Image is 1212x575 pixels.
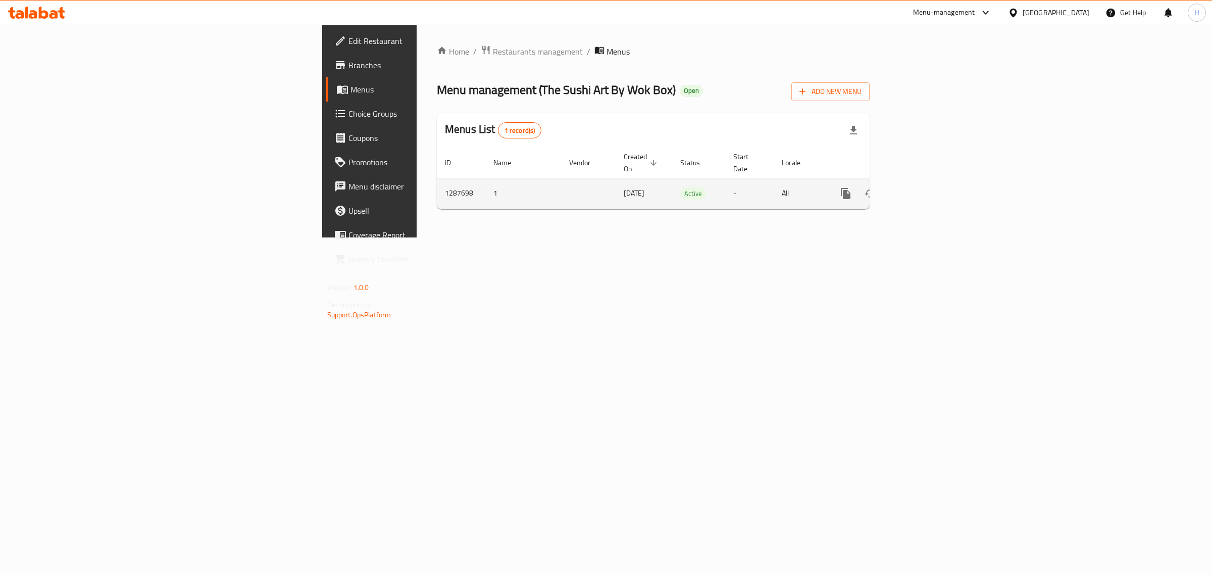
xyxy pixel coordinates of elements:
[733,151,762,175] span: Start Date
[326,29,525,53] a: Edit Restaurant
[437,148,939,209] table: enhanced table
[327,308,391,321] a: Support.OpsPlatform
[624,186,644,200] span: [DATE]
[326,199,525,223] a: Upsell
[834,181,858,206] button: more
[498,126,541,135] span: 1 record(s)
[348,180,517,193] span: Menu disclaimer
[445,157,464,169] span: ID
[326,247,525,271] a: Grocery Checklist
[826,148,939,178] th: Actions
[493,157,524,169] span: Name
[725,178,774,209] td: -
[326,77,525,102] a: Menus
[348,59,517,71] span: Branches
[782,157,814,169] span: Locale
[437,45,870,58] nav: breadcrumb
[348,132,517,144] span: Coupons
[348,108,517,120] span: Choice Groups
[607,45,630,58] span: Menus
[326,174,525,199] a: Menu disclaimer
[350,83,517,95] span: Menus
[624,151,660,175] span: Created On
[348,205,517,217] span: Upsell
[569,157,603,169] span: Vendor
[326,150,525,174] a: Promotions
[445,122,541,138] h2: Menus List
[774,178,826,209] td: All
[498,122,542,138] div: Total records count
[680,85,703,97] div: Open
[348,229,517,241] span: Coverage Report
[1023,7,1089,18] div: [GEOGRAPHIC_DATA]
[680,157,713,169] span: Status
[348,35,517,47] span: Edit Restaurant
[791,82,870,101] button: Add New Menu
[437,78,676,101] span: Menu management ( The Sushi Art By Wok Box )
[493,45,583,58] span: Restaurants management
[680,187,706,200] div: Active
[326,126,525,150] a: Coupons
[680,86,703,95] span: Open
[841,118,866,142] div: Export file
[799,85,862,98] span: Add New Menu
[327,281,352,294] span: Version:
[326,102,525,126] a: Choice Groups
[353,281,369,294] span: 1.0.0
[326,53,525,77] a: Branches
[680,188,706,200] span: Active
[587,45,590,58] li: /
[1194,7,1199,18] span: H
[348,156,517,168] span: Promotions
[326,223,525,247] a: Coverage Report
[481,45,583,58] a: Restaurants management
[913,7,975,19] div: Menu-management
[327,298,374,311] span: Get support on:
[348,253,517,265] span: Grocery Checklist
